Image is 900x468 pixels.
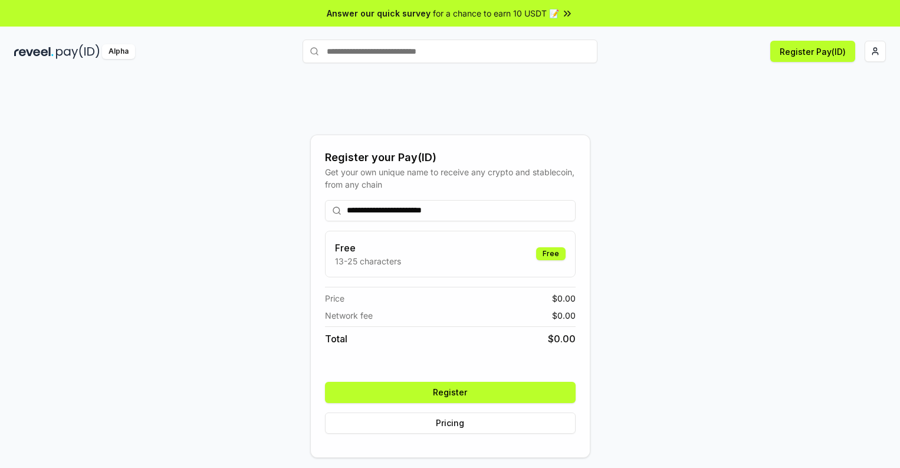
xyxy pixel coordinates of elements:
[325,309,373,322] span: Network fee
[536,247,566,260] div: Free
[325,292,344,305] span: Price
[327,7,431,19] span: Answer our quick survey
[335,255,401,267] p: 13-25 characters
[325,166,576,191] div: Get your own unique name to receive any crypto and stablecoin, from any chain
[433,7,559,19] span: for a chance to earn 10 USDT 📝
[325,332,347,346] span: Total
[14,44,54,59] img: reveel_dark
[325,382,576,403] button: Register
[552,292,576,305] span: $ 0.00
[548,332,576,346] span: $ 0.00
[770,41,855,62] button: Register Pay(ID)
[325,149,576,166] div: Register your Pay(ID)
[335,241,401,255] h3: Free
[102,44,135,59] div: Alpha
[325,413,576,434] button: Pricing
[56,44,100,59] img: pay_id
[552,309,576,322] span: $ 0.00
